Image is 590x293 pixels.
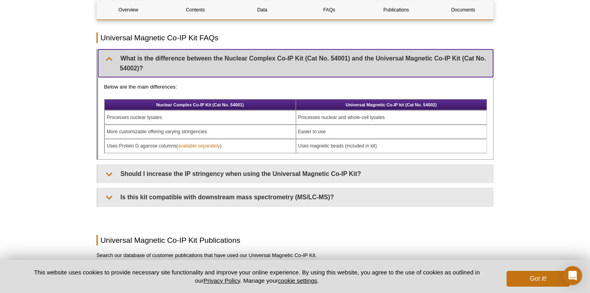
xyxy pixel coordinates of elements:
[563,266,582,285] div: Open Intercom Messenger
[432,0,495,19] a: Documents
[97,0,160,19] a: Overview
[178,142,220,150] a: available separately
[278,277,317,284] button: cookie settings
[204,277,240,284] a: Privacy Policy
[231,0,294,19] a: Data
[96,235,494,246] h2: Universal Magnetic Co-IP Kit Publications
[104,99,296,110] th: Nuclear Complex Co-IP Kit (Cat No. 54001)
[298,0,361,19] a: FAQs
[296,125,487,139] td: Easier to use
[365,0,427,19] a: Publications
[98,165,493,183] summary: Should I increase the IP stringency when using the Universal Magnetic Co-IP Kit?
[104,125,296,139] td: More customizable offering varying stringencies
[296,139,487,153] td: Uses magnetic beads (included in kit)
[296,99,487,110] th: Universal Magnetic Co-IP kit (Cat No. 54002)
[20,268,494,285] p: This website uses cookies to provide necessary site functionality and improve your online experie...
[104,139,296,153] td: Uses Protein G agarose columns
[176,143,221,149] nobr: ( )
[296,110,487,125] td: Processes nuclear and whole-cell lysates
[104,83,487,91] p: Below are the main differences:
[96,32,494,43] h2: Universal Magnetic Co-IP Kit FAQs
[164,0,227,19] a: Contents
[104,110,296,125] td: Processes nuclear lysates
[98,188,493,206] summary: Is this kit compatible with downstream mass spectrometry (MS/LC-MS)?
[507,271,570,287] button: Got it!
[96,251,494,259] p: Search our database of customer publications that have used our Universal Magnetic Co-IP Kit.
[98,49,493,77] summary: What is the difference between the Nuclear Complex Co-IP Kit (Cat No. 54001) and the Universal Ma...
